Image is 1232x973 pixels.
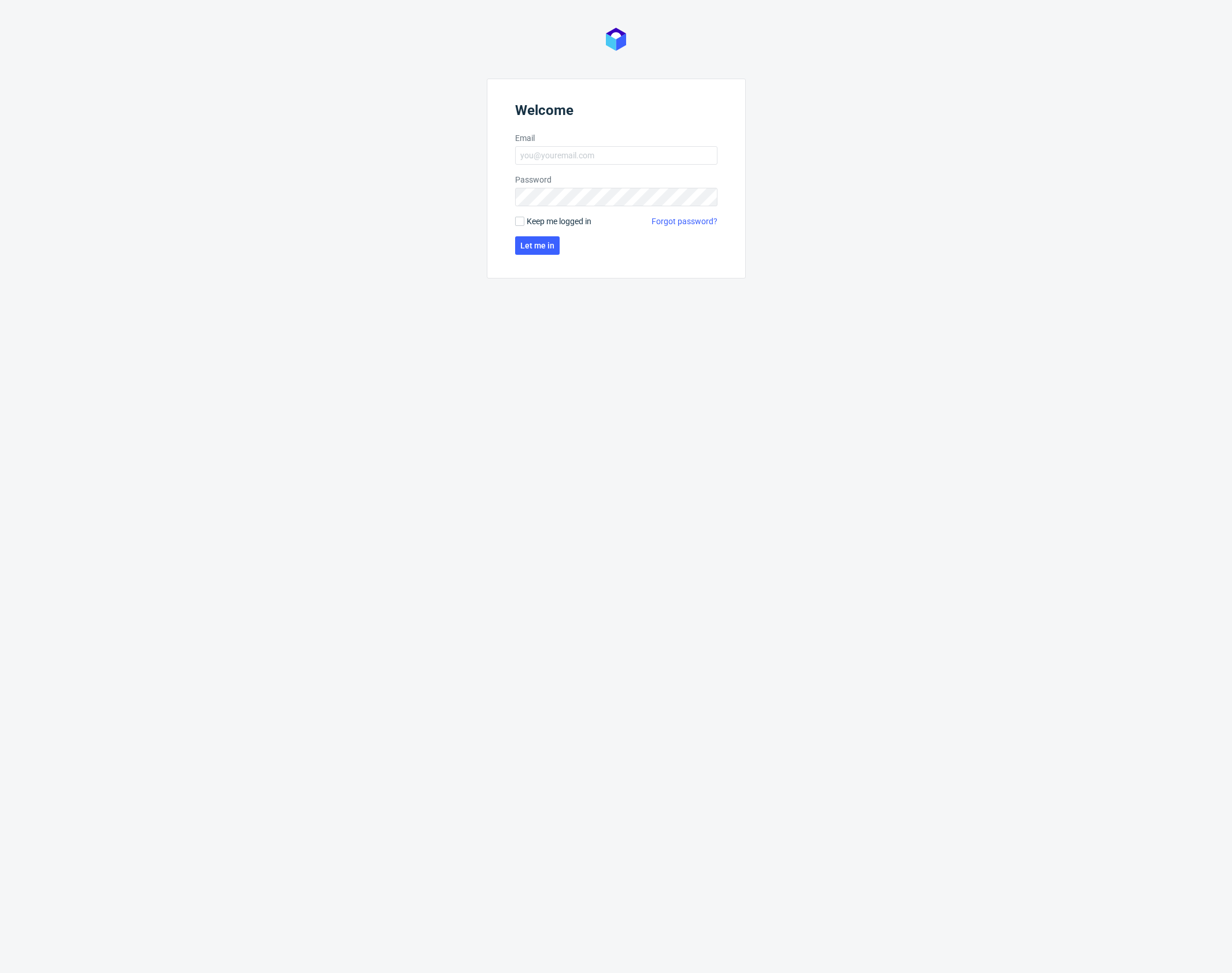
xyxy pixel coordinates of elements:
label: Password [515,174,717,185]
header: Welcome [515,102,717,123]
button: Let me in [515,236,560,255]
span: Let me in [520,242,554,250]
input: you@youremail.com [515,146,717,165]
label: Email [515,132,717,144]
a: Forgot password? [652,216,717,227]
span: Keep me logged in [527,216,591,227]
